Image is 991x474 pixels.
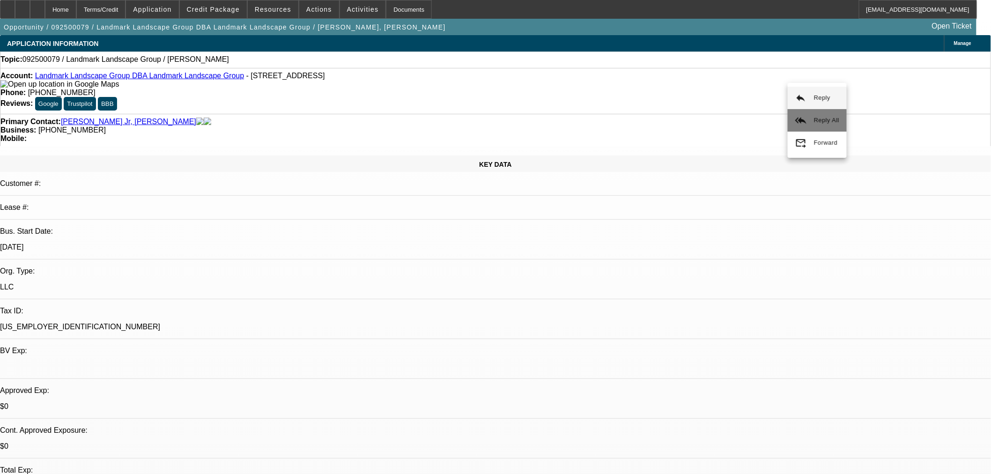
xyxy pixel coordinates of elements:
[4,23,446,31] span: Opportunity / 092500079 / Landmark Landscape Group DBA Landmark Landscape Group / [PERSON_NAME], ...
[814,94,830,101] span: Reply
[0,99,33,107] strong: Reviews:
[246,72,325,80] span: - [STREET_ADDRESS]
[814,117,839,124] span: Reply All
[340,0,386,18] button: Activities
[0,118,61,126] strong: Primary Contact:
[204,118,211,126] img: linkedin-icon.png
[0,134,27,142] strong: Mobile:
[38,126,106,134] span: [PHONE_NUMBER]
[0,126,36,134] strong: Business:
[187,6,240,13] span: Credit Package
[0,80,119,89] img: Open up location in Google Maps
[64,97,96,111] button: Trustpilot
[795,137,806,148] mat-icon: forward_to_inbox
[0,55,22,64] strong: Topic:
[795,92,806,104] mat-icon: reply
[98,97,117,111] button: BBB
[479,161,511,168] span: KEY DATA
[35,97,62,111] button: Google
[180,0,247,18] button: Credit Package
[306,6,332,13] span: Actions
[299,0,339,18] button: Actions
[795,115,806,126] mat-icon: reply_all
[61,118,196,126] a: [PERSON_NAME] Jr, [PERSON_NAME]
[248,0,298,18] button: Resources
[0,89,26,96] strong: Phone:
[126,0,178,18] button: Application
[7,40,98,47] span: APPLICATION INFORMATION
[28,89,96,96] span: [PHONE_NUMBER]
[133,6,171,13] span: Application
[814,139,838,146] span: Forward
[0,80,119,88] a: View Google Maps
[196,118,204,126] img: facebook-icon.png
[22,55,229,64] span: 092500079 / Landmark Landscape Group / [PERSON_NAME]
[347,6,379,13] span: Activities
[954,41,971,46] span: Manage
[35,72,244,80] a: Landmark Landscape Group DBA Landmark Landscape Group
[0,72,33,80] strong: Account:
[255,6,291,13] span: Resources
[928,18,976,34] a: Open Ticket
